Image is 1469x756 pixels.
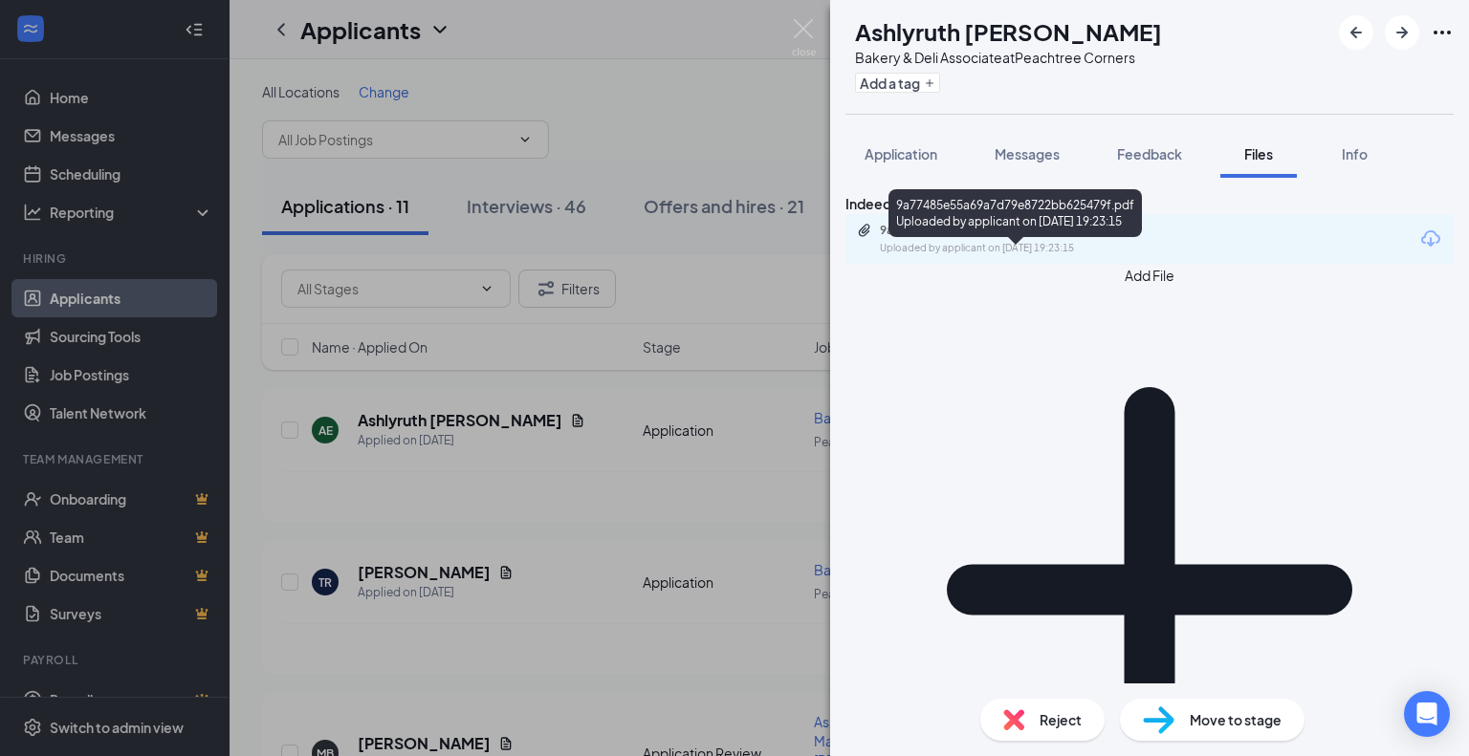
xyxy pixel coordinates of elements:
[1385,15,1419,50] button: ArrowRight
[1391,21,1414,44] svg: ArrowRight
[845,193,1454,214] div: Indeed Resume
[855,48,1162,67] div: Bakery & Deli Associate at Peachtree Corners
[865,145,937,162] span: Application
[1404,691,1450,737] div: Open Intercom Messenger
[1040,709,1082,730] span: Reject
[1244,145,1273,162] span: Files
[924,77,935,89] svg: Plus
[888,189,1142,237] div: 9a77485e55a69a7d79e8722bb625479f.pdf Uploaded by applicant on [DATE] 19:23:15
[880,223,1148,238] div: 9a77485e55a69a7d79e8722bb625479f.pdf
[857,223,1167,256] a: Paperclip9a77485e55a69a7d79e8722bb625479f.pdfUploaded by applicant on [DATE] 19:23:15
[855,15,1162,48] h1: Ashlyruth [PERSON_NAME]
[1345,21,1368,44] svg: ArrowLeftNew
[1190,709,1282,730] span: Move to stage
[1431,21,1454,44] svg: Ellipses
[1419,227,1442,250] svg: Download
[995,145,1060,162] span: Messages
[1339,15,1373,50] button: ArrowLeftNew
[857,223,872,238] svg: Paperclip
[880,241,1167,256] div: Uploaded by applicant on [DATE] 19:23:15
[1342,145,1368,162] span: Info
[1117,145,1182,162] span: Feedback
[855,73,940,93] button: PlusAdd a tag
